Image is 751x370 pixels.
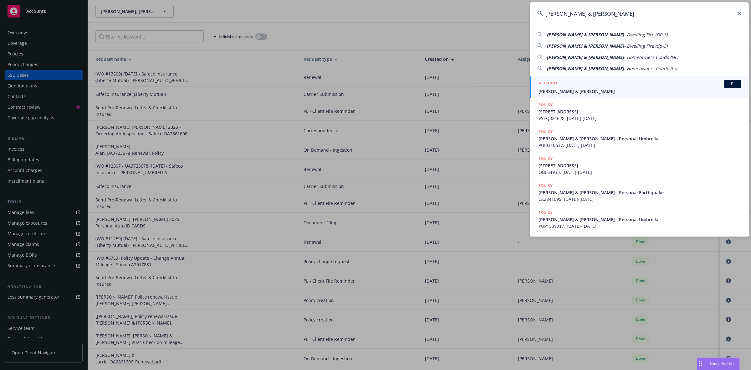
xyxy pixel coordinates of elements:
[539,128,553,135] h5: POLICY
[539,182,553,189] h5: POLICY
[530,206,749,233] a: POLICY[PERSON_NAME] & [PERSON_NAME] - Personal UmbrellaPUP1539317, [DATE]-[DATE]
[697,357,740,370] button: Nova Assist
[539,80,558,87] h5: ACCOUNT
[539,189,741,196] span: [PERSON_NAME] & [PERSON_NAME] - Personal Earthquake
[539,142,741,149] span: PUI0310637, [DATE]-[DATE]
[539,108,741,115] span: [STREET_ADDRESS]
[624,65,677,71] span: - Homeowners Condo (ho
[539,102,553,108] h5: POLICY
[624,43,667,49] span: - Dwelling Fire (dp-3)
[539,155,553,162] h5: POLICY
[530,179,749,206] a: POLICY[PERSON_NAME] & [PERSON_NAME] - Personal EarthquakeEA2841095, [DATE]-[DATE]
[539,216,741,223] span: [PERSON_NAME] & [PERSON_NAME] - Personal Umbrella
[539,209,553,216] h5: POLICY
[547,43,624,49] span: [PERSON_NAME] & [PERSON_NAME]
[530,76,749,98] a: ACCOUNTBI[PERSON_NAME] & [PERSON_NAME]
[624,54,678,60] span: - Homeowners Condo (HO
[530,152,749,179] a: POLICY[STREET_ADDRESS]QBE64933, [DATE]-[DATE]
[697,358,705,370] div: Drag to move
[547,65,624,71] span: [PERSON_NAME] & [PERSON_NAME]
[710,361,734,366] span: Nova Assist
[547,54,624,60] span: [PERSON_NAME] & [PERSON_NAME]
[539,88,741,95] span: [PERSON_NAME] & [PERSON_NAME]
[539,196,741,202] span: EA2841095, [DATE]-[DATE]
[530,125,749,152] a: POLICY[PERSON_NAME] & [PERSON_NAME] - Personal UmbrellaPUI0310637, [DATE]-[DATE]
[539,162,741,169] span: [STREET_ADDRESS]
[530,2,749,25] input: Search...
[726,81,739,87] span: BI
[624,32,667,38] span: - Dwelling Fire (DP-3)
[547,32,624,38] span: [PERSON_NAME] & [PERSON_NAME]
[530,98,749,125] a: POLICY[STREET_ADDRESS]VSEQ321628, [DATE]-[DATE]
[539,135,741,142] span: [PERSON_NAME] & [PERSON_NAME] - Personal Umbrella
[539,223,741,229] span: PUP1539317, [DATE]-[DATE]
[539,169,741,175] span: QBE64933, [DATE]-[DATE]
[539,115,741,122] span: VSEQ321628, [DATE]-[DATE]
